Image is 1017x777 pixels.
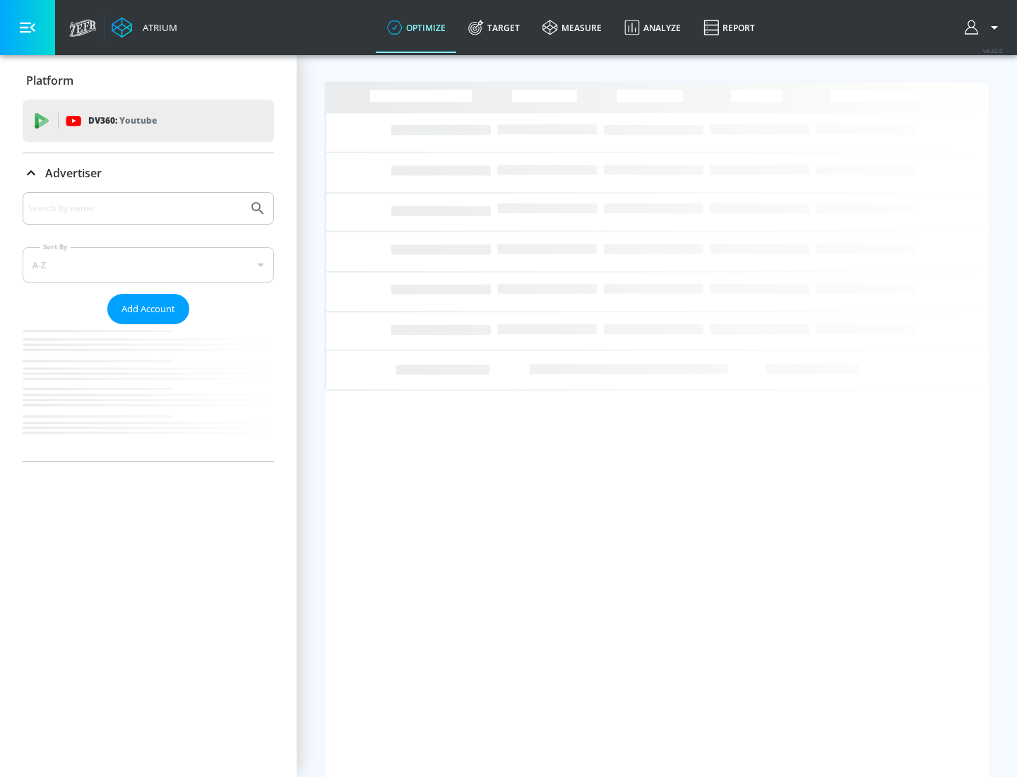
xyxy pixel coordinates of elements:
button: Add Account [107,294,189,324]
input: Search by name [28,199,242,218]
a: Analyze [613,2,692,53]
a: Report [692,2,766,53]
p: DV360: [88,113,157,129]
span: Add Account [121,301,175,317]
div: Advertiser [23,192,274,461]
nav: list of Advertiser [23,324,274,461]
p: Advertiser [45,165,102,181]
div: A-Z [23,247,274,283]
p: Platform [26,73,73,88]
a: measure [531,2,613,53]
div: Atrium [137,21,177,34]
p: Youtube [119,113,157,128]
div: DV360: Youtube [23,100,274,142]
label: Sort By [40,242,71,251]
div: Advertiser [23,153,274,193]
a: Target [457,2,531,53]
a: Atrium [112,17,177,38]
a: optimize [376,2,457,53]
div: Platform [23,61,274,100]
span: v 4.32.0 [983,47,1003,54]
